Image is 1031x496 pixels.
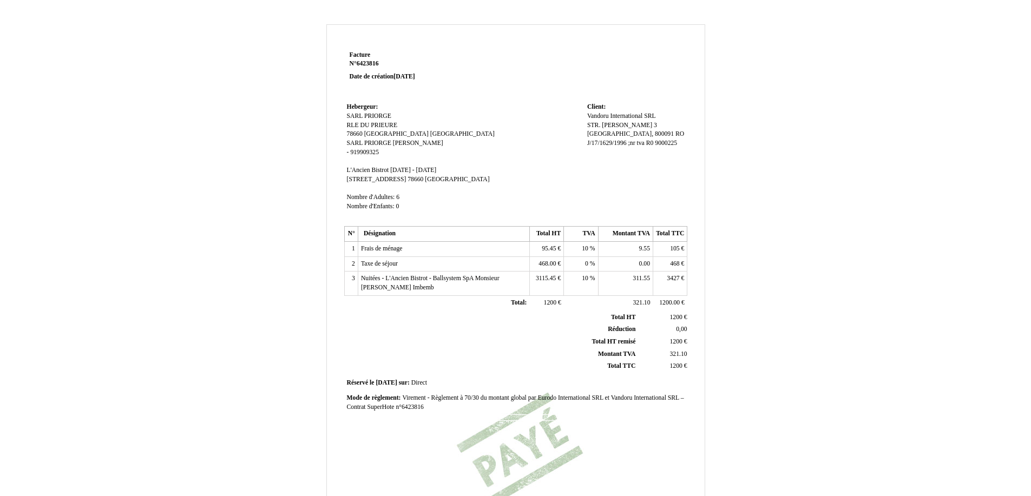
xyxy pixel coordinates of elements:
[364,130,429,137] span: [GEOGRAPHIC_DATA]
[347,176,406,183] span: [STREET_ADDRESS]
[667,275,679,282] span: 3427
[653,256,687,272] td: €
[598,350,635,358] span: Montant TVA
[361,260,398,267] span: Taxe de séjour
[529,227,563,242] th: Total HT
[592,338,635,345] span: Total HT remisé
[344,242,358,257] td: 1
[659,299,680,306] span: 1200.00
[344,272,358,295] td: 3
[598,227,653,242] th: Montant TVA
[393,140,443,147] span: [PERSON_NAME]
[411,379,427,386] span: Direct
[350,149,379,156] span: 919909325
[399,379,410,386] span: sur:
[564,227,598,242] th: TVA
[670,338,682,345] span: 1200
[607,362,635,369] span: Total TTC
[536,275,556,282] span: 3115.45
[347,103,378,110] span: Hebergeur:
[430,130,495,137] span: [GEOGRAPHIC_DATA]
[350,59,479,68] strong: N°
[357,60,379,67] span: 6423816
[347,149,349,156] span: -
[347,122,398,129] span: RLE DU PRIEURE
[587,122,657,129] span: STR. [PERSON_NAME] 3
[344,227,358,242] th: N°
[670,245,680,252] span: 105
[347,194,395,201] span: Nombre d'Adultes:
[390,167,436,174] span: [DATE] - [DATE]
[396,194,399,201] span: 6
[350,73,415,80] strong: Date de création
[610,113,656,120] span: International SRL
[361,275,500,291] span: Nuitées - L'Ancien Bistrot - Ballsystem SpA Monsieur [PERSON_NAME] Imbemb
[350,51,371,58] span: Facture
[347,167,389,174] span: L'Ancien Bistrot
[587,113,609,120] span: Vandoru
[347,203,395,210] span: Nombre d'Enfants:
[564,272,598,295] td: %
[564,242,598,257] td: %
[347,130,363,137] span: 78660
[639,260,650,267] span: 0.00
[653,227,687,242] th: Total TTC
[542,245,556,252] span: 95.45
[638,360,689,373] td: €
[639,245,650,252] span: 9.55
[408,176,423,183] span: 78660
[582,245,588,252] span: 10
[544,299,556,306] span: 1200
[633,275,650,282] span: 311.55
[361,245,403,252] span: Frais de ménage
[347,394,684,411] span: Virement - Règlement à 70/30 du montant global par Eurodo International SRL et Vandoru Internatio...
[633,299,650,306] span: 321.10
[529,295,563,310] td: €
[529,242,563,257] td: €
[376,379,397,386] span: [DATE]
[358,227,529,242] th: Désignation
[587,140,677,147] span: J/17/1629/1996 ;nr tva R0 9000225
[638,312,689,323] td: €
[585,260,588,267] span: 0
[587,103,606,110] span: Client:
[653,295,687,310] td: €
[608,326,635,333] span: Réduction
[564,256,598,272] td: %
[582,275,588,282] span: 10
[347,379,375,386] span: Réservé le
[675,130,684,137] span: RO
[653,272,687,295] td: €
[347,113,391,120] span: SARL PRIORGE
[344,256,358,272] td: 2
[670,362,682,369] span: 1200
[347,140,391,147] span: SARL PRIORGE
[393,73,415,80] span: [DATE]
[347,394,401,401] span: Mode de règlement:
[611,314,635,321] span: Total HT
[670,260,680,267] span: 468
[539,260,556,267] span: 468.00
[587,130,674,137] span: [GEOGRAPHIC_DATA], 800091
[529,256,563,272] td: €
[670,350,687,358] span: 321.10
[670,314,682,321] span: 1200
[638,336,689,348] td: €
[425,176,489,183] span: [GEOGRAPHIC_DATA]
[653,242,687,257] td: €
[676,326,687,333] span: 0,00
[529,272,563,295] td: €
[396,203,399,210] span: 0
[511,299,527,306] span: Total:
